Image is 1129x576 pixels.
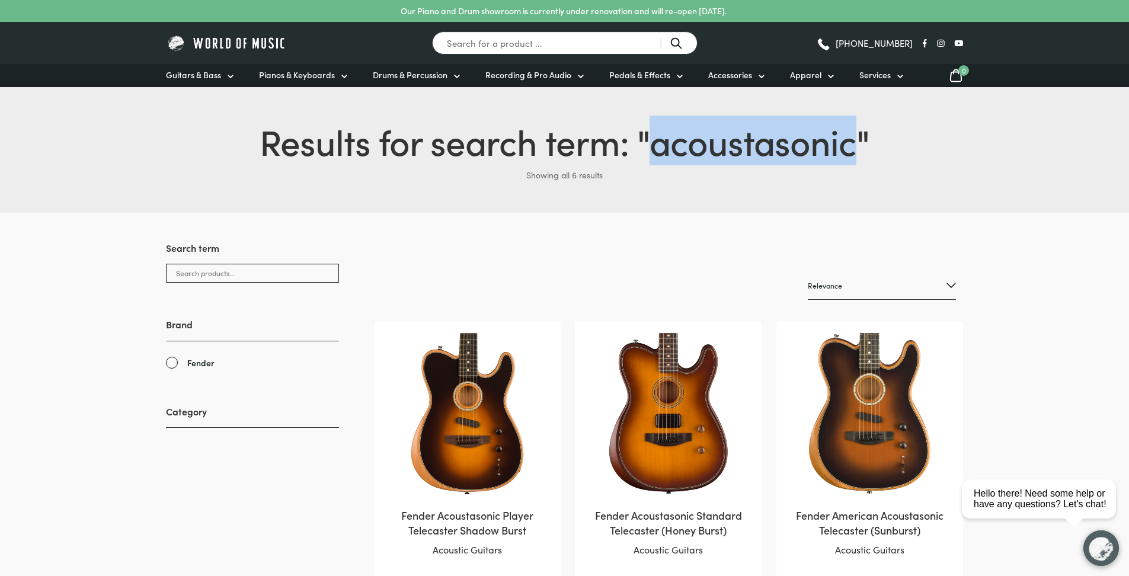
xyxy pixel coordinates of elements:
span: Services [859,69,891,81]
a: [PHONE_NUMBER] [816,34,913,52]
h1: Results for search term: " " [166,116,963,165]
p: Acoustic Guitars [587,542,750,558]
img: Fender Acoustasonic Player Telecaster Shadow Burst Front [386,333,549,496]
img: Fender American Acoustasonic Telecaster Sunburst Close view [788,333,951,496]
img: World of Music [166,34,287,52]
h2: Fender American Acoustasonic Telecaster (Sunburst) [788,508,951,537]
p: Our Piano and Drum showroom is currently under renovation and will re-open [DATE]. [401,5,727,17]
h2: Fender Acoustasonic Standard Telecaster (Honey Burst) [587,508,750,537]
input: Search for a product ... [432,31,698,55]
img: Fender Acoustasonic Standard Telecaster Honey Burst body view [587,333,750,496]
span: Pedals & Effects [609,69,670,81]
span: Recording & Pro Audio [485,69,571,81]
select: Shop order [808,272,956,300]
span: acoustasonic [650,116,856,165]
p: Acoustic Guitars [788,542,951,558]
span: Fender [187,356,215,370]
h3: Search term [166,241,339,264]
span: Drums & Percussion [373,69,447,81]
span: Pianos & Keyboards [259,69,335,81]
span: Accessories [708,69,752,81]
h3: Brand [166,318,339,341]
span: [PHONE_NUMBER] [836,39,913,47]
a: Fender [166,356,339,370]
div: Brand [166,318,339,369]
input: Search products... [166,264,339,283]
span: Guitars & Bass [166,69,221,81]
h2: Fender Acoustasonic Player Telecaster Shadow Burst [386,508,549,537]
span: Apparel [790,69,821,81]
span: 0 [958,65,969,76]
h3: Category [166,405,339,428]
p: Showing all 6 results [166,165,963,184]
p: Acoustic Guitars [386,542,549,558]
iframe: Chat with our support team [957,446,1129,576]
